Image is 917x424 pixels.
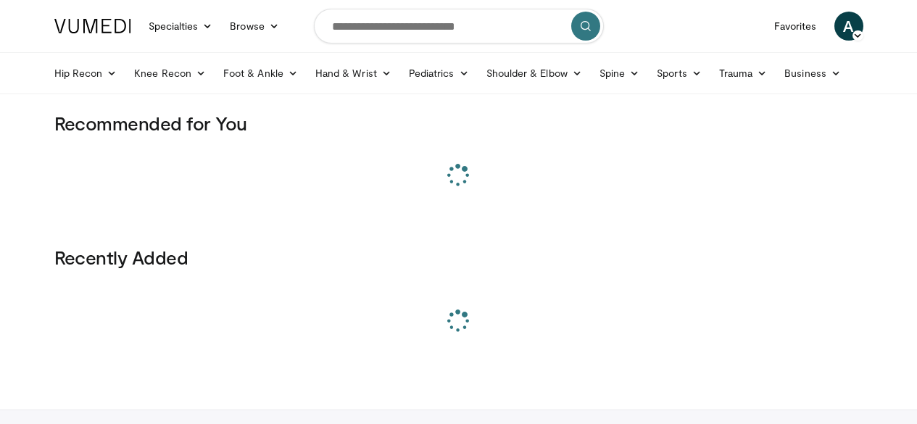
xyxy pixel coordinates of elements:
img: VuMedi Logo [54,19,131,33]
a: Business [776,59,850,88]
h3: Recommended for You [54,112,863,135]
a: Hand & Wrist [307,59,400,88]
a: Spine [591,59,648,88]
h3: Recently Added [54,246,863,269]
a: Shoulder & Elbow [478,59,591,88]
a: Favorites [765,12,826,41]
a: Hip Recon [46,59,126,88]
a: Sports [648,59,710,88]
input: Search topics, interventions [314,9,604,43]
a: Browse [221,12,288,41]
a: Specialties [140,12,222,41]
a: Foot & Ankle [215,59,307,88]
a: A [834,12,863,41]
a: Knee Recon [125,59,215,88]
a: Pediatrics [400,59,478,88]
a: Trauma [710,59,776,88]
